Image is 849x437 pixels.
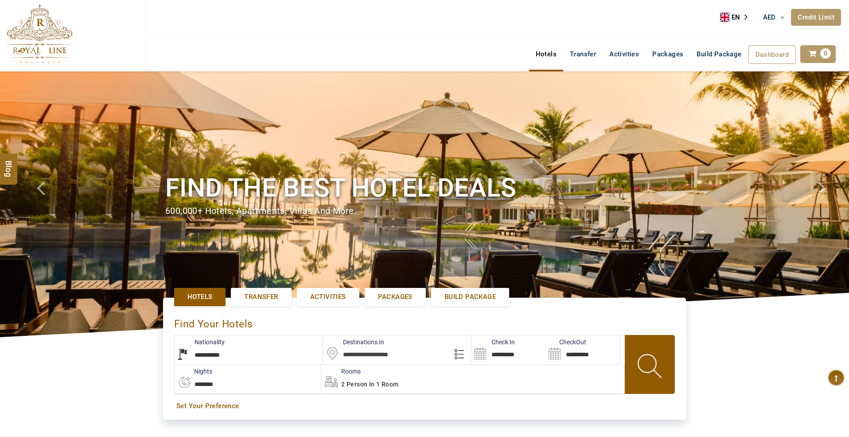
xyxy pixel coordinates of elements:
label: CheckOut [546,338,586,346]
img: The Royal Line Holidays [7,4,73,64]
div: 600,000+ hotels, apartments, villas and more. [165,205,684,217]
div: Language [720,11,754,24]
a: Hotels [174,288,226,306]
a: Credit Limit [791,9,841,26]
label: nights [174,367,212,376]
input: Search [546,335,620,364]
aside: Language selected: English [720,11,754,24]
a: Set Your Preference [176,402,673,411]
label: Rooms [321,367,361,376]
label: Destinations In [323,338,384,346]
span: Packages [378,292,413,302]
a: Packages [646,45,690,63]
h1: Find the best hotel deals [165,171,684,205]
a: Build Package [431,288,509,306]
a: EN [720,11,754,24]
input: Search [471,335,545,364]
label: Check In [471,338,515,346]
a: Transfer [231,288,291,306]
a: Packages [365,288,426,306]
a: Activities [603,45,646,63]
div: Find Your Hotels [174,309,675,335]
span: Activities [310,292,346,302]
label: Nationality [175,338,225,346]
span: Hotels [187,292,212,302]
a: 0 [800,45,836,63]
span: AED [763,13,776,21]
a: Build Package [690,45,748,63]
span: Dashboard [756,51,789,59]
span: 0 [820,48,831,59]
a: Transfer [563,45,603,63]
a: Activities [297,288,359,306]
span: Build Package [444,292,496,302]
span: 2 Person in 1 Room [341,381,398,388]
span: Blog [3,161,15,168]
a: Hotels [529,45,563,63]
span: Transfer [244,292,278,302]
